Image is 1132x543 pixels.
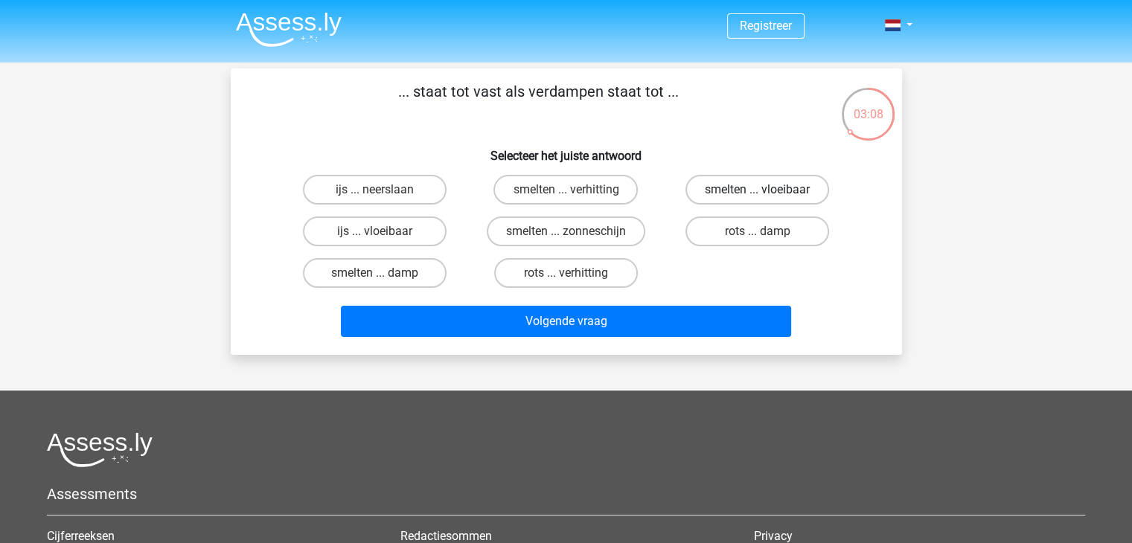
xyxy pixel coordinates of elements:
img: Assessly logo [47,432,153,467]
label: smelten ... verhitting [493,175,638,205]
h6: Selecteer het juiste antwoord [255,137,878,163]
label: rots ... verhitting [494,258,638,288]
a: Redactiesommen [400,529,492,543]
label: ijs ... neerslaan [303,175,447,205]
label: ijs ... vloeibaar [303,216,447,246]
label: smelten ... vloeibaar [685,175,829,205]
p: ... staat tot vast als verdampen staat tot ... [255,80,822,125]
label: rots ... damp [685,216,829,246]
h5: Assessments [47,485,1085,503]
img: Assessly [236,12,342,47]
label: smelten ... zonneschijn [487,216,645,246]
a: Registreer [740,19,792,33]
button: Volgende vraag [341,306,791,337]
a: Privacy [754,529,793,543]
div: 03:08 [840,86,896,123]
label: smelten ... damp [303,258,447,288]
a: Cijferreeksen [47,529,115,543]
